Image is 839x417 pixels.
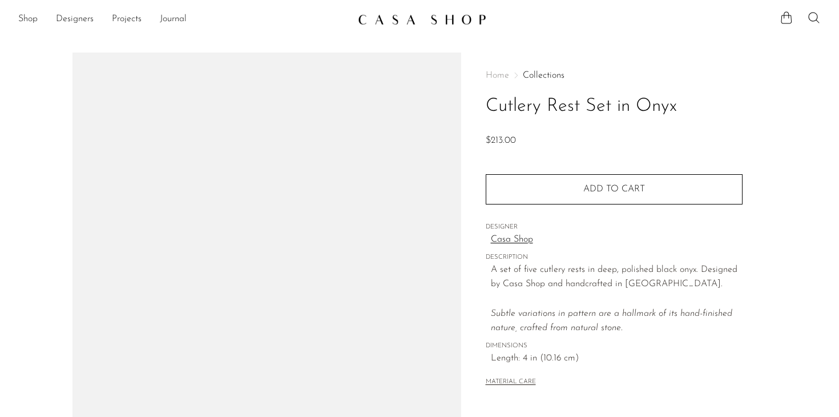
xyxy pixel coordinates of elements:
[491,309,732,333] em: Subtle variations in pattern are a hallmark of its hand-finished nature, crafted from natural stone.
[486,136,516,145] span: $213.00
[491,232,743,247] a: Casa Shop
[486,92,743,121] h1: Cutlery Rest Set in Onyx
[491,263,743,336] p: A set of five cutlery rests in deep, polished black onyx. Designed by Casa Shop and handcrafted i...
[18,10,349,29] nav: Desktop navigation
[486,222,743,232] span: DESIGNER
[56,12,94,27] a: Designers
[523,71,564,80] a: Collections
[18,12,38,27] a: Shop
[112,12,142,27] a: Projects
[160,12,187,27] a: Journal
[486,174,743,204] button: Add to cart
[486,71,509,80] span: Home
[486,378,536,387] button: MATERIAL CARE
[486,341,743,351] span: DIMENSIONS
[486,252,743,263] span: DESCRIPTION
[583,185,645,194] span: Add to cart
[486,71,743,80] nav: Breadcrumbs
[18,10,349,29] ul: NEW HEADER MENU
[491,351,743,366] span: Length: 4 in (10.16 cm)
